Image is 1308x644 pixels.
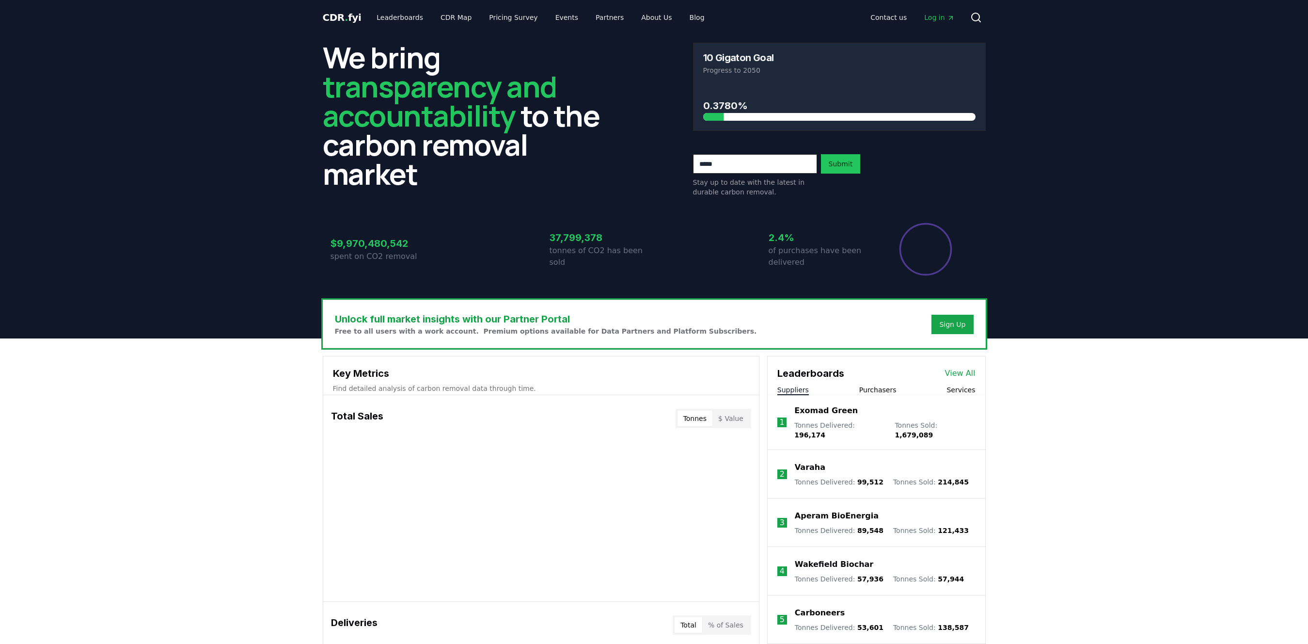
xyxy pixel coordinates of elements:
span: 99,512 [857,478,883,486]
h3: Deliveries [331,615,378,635]
p: 4 [780,565,785,577]
span: Log in [924,13,954,22]
button: Suppliers [777,385,809,395]
button: Purchasers [859,385,897,395]
p: spent on CO2 removal [331,251,435,262]
p: Tonnes Delivered : [795,526,883,535]
p: 3 [780,517,785,529]
p: Tonnes Sold : [893,574,964,584]
h3: 2.4% [769,230,873,245]
button: Submit [821,154,861,174]
h3: 37,799,378 [550,230,654,245]
a: Carboneers [795,607,845,619]
p: Tonnes Delivered : [795,623,883,632]
h3: $9,970,480,542 [331,236,435,251]
span: 121,433 [938,527,969,534]
a: Aperam BioEnergia [795,510,879,522]
button: Total [675,617,702,633]
span: 89,548 [857,527,883,534]
span: CDR fyi [323,12,362,23]
nav: Main [863,9,962,26]
p: Tonnes Sold : [895,420,975,440]
span: . [345,12,348,23]
span: 57,936 [857,575,883,583]
p: Tonnes Delivered : [795,477,883,487]
p: Free to all users with a work account. Premium options available for Data Partners and Platform S... [335,326,757,336]
span: transparency and accountability [323,66,557,135]
div: Percentage of sales delivered [898,222,953,276]
p: Tonnes Sold : [893,623,969,632]
p: Find detailed analysis of carbon removal data through time. [333,384,749,393]
span: 1,679,089 [895,431,933,439]
a: Exomad Green [794,405,858,417]
p: Tonnes Sold : [893,526,969,535]
p: 5 [780,614,785,626]
span: 53,601 [857,624,883,631]
span: 57,944 [938,575,964,583]
p: Progress to 2050 [703,65,976,75]
span: 196,174 [794,431,825,439]
button: $ Value [712,411,749,426]
button: % of Sales [702,617,749,633]
a: Log in [916,9,962,26]
a: CDR Map [433,9,479,26]
a: About Us [633,9,679,26]
h3: 0.3780% [703,98,976,113]
button: Sign Up [931,315,973,334]
a: Contact us [863,9,914,26]
p: of purchases have been delivered [769,245,873,268]
a: Events [548,9,586,26]
p: 2 [780,468,785,480]
p: tonnes of CO2 has been sold [550,245,654,268]
a: View All [945,368,976,379]
p: Tonnes Delivered : [794,420,885,440]
a: Partners [588,9,631,26]
nav: Main [369,9,712,26]
a: Sign Up [939,320,965,329]
a: Leaderboards [369,9,431,26]
span: 214,845 [938,478,969,486]
button: Tonnes [678,411,712,426]
span: 138,587 [938,624,969,631]
a: Wakefield Biochar [795,559,873,570]
h2: We bring to the carbon removal market [323,43,615,188]
a: CDR.fyi [323,11,362,24]
a: Pricing Survey [481,9,545,26]
h3: Unlock full market insights with our Partner Portal [335,312,757,326]
h3: Total Sales [331,409,383,428]
p: 1 [779,417,784,428]
h3: Key Metrics [333,366,749,381]
p: Stay up to date with the latest in durable carbon removal. [693,177,817,197]
p: Tonnes Sold : [893,477,969,487]
a: Varaha [795,462,825,473]
h3: Leaderboards [777,366,844,381]
p: Tonnes Delivered : [795,574,883,584]
a: Blog [682,9,712,26]
button: Services [946,385,975,395]
h3: 10 Gigaton Goal [703,53,774,63]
